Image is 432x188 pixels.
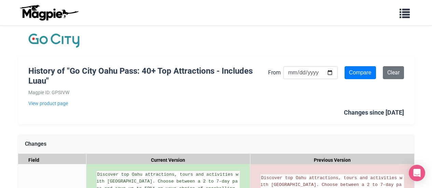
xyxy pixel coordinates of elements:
img: Company Logo [28,32,80,49]
a: Clear [383,66,404,79]
div: Previous Version [250,154,414,167]
div: Magpie ID: GPSIVW [28,89,268,96]
label: From [268,68,281,77]
img: logo-ab69f6fb50320c5b225c76a69d11143b.png [18,4,80,21]
div: Field [18,154,86,167]
div: Open Intercom Messenger [409,165,425,181]
a: View product page [28,100,268,107]
input: Compare [345,66,376,79]
div: Current Version [86,154,250,167]
div: Changes [18,134,414,154]
div: Changes since [DATE] [344,108,404,118]
h1: History of "Go City Oahu Pass: 40+ Top Attractions - Includes Luau" [28,66,268,86]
